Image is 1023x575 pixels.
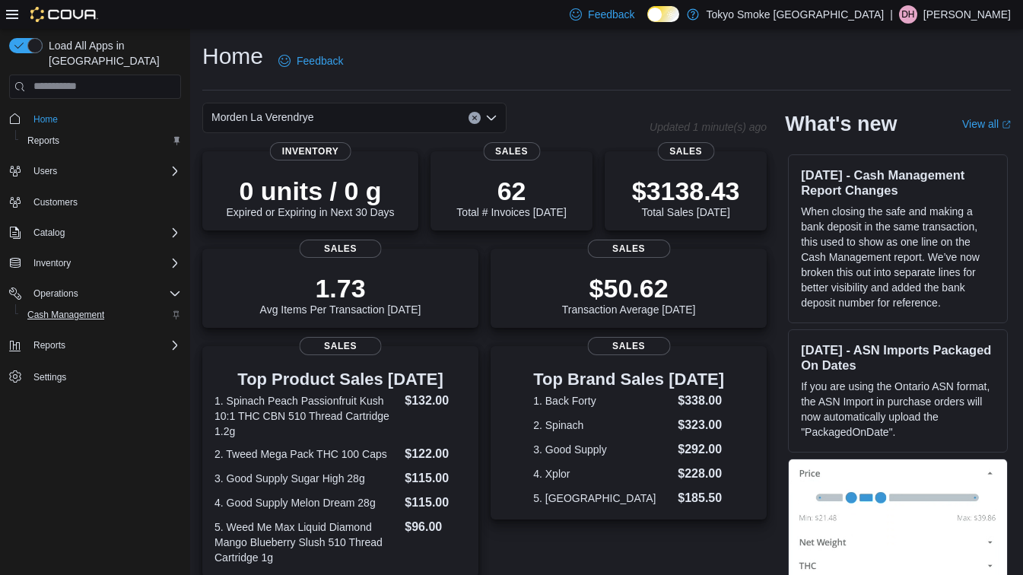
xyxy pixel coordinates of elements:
[27,224,71,242] button: Catalog
[588,7,634,22] span: Feedback
[405,392,466,410] dd: $132.00
[33,165,57,177] span: Users
[27,284,84,303] button: Operations
[227,176,395,218] div: Expired or Expiring in Next 30 Days
[15,304,187,326] button: Cash Management
[707,5,885,24] p: Tokyo Smoke [GEOGRAPHIC_DATA]
[533,442,672,457] dt: 3. Good Supply
[657,142,714,160] span: Sales
[27,193,84,211] a: Customers
[678,440,724,459] dd: $292.00
[647,6,679,22] input: Dark Mode
[562,273,696,316] div: Transaction Average [DATE]
[43,38,181,68] span: Load All Apps in [GEOGRAPHIC_DATA]
[3,365,187,387] button: Settings
[27,254,181,272] span: Inventory
[587,240,670,258] span: Sales
[533,418,672,433] dt: 2. Spinach
[21,132,181,150] span: Reports
[801,379,995,440] p: If you are using the Ontario ASN format, the ASN Import in purchase orders will now automatically...
[533,393,672,408] dt: 1. Back Forty
[3,253,187,274] button: Inventory
[27,368,72,386] a: Settings
[456,176,566,218] div: Total # Invoices [DATE]
[27,192,181,211] span: Customers
[3,191,187,213] button: Customers
[27,110,64,129] a: Home
[632,176,740,206] p: $3138.43
[801,167,995,198] h3: [DATE] - Cash Management Report Changes
[3,283,187,304] button: Operations
[456,176,566,206] p: 62
[678,416,724,434] dd: $323.00
[30,7,98,22] img: Cova
[899,5,917,24] div: Dylan Hoeppner
[202,41,263,71] h1: Home
[678,465,724,483] dd: $228.00
[272,46,349,76] a: Feedback
[405,469,466,488] dd: $115.00
[33,113,58,125] span: Home
[405,518,466,536] dd: $96.00
[405,445,466,463] dd: $122.00
[785,112,897,136] h2: What's new
[21,132,65,150] a: Reports
[678,392,724,410] dd: $338.00
[260,273,421,303] p: 1.73
[214,393,399,439] dt: 1. Spinach Peach Passionfruit Kush 10:1 THC CBN 510 Thread Cartridge 1.2g
[3,160,187,182] button: Users
[270,142,351,160] span: Inventory
[214,370,466,389] h3: Top Product Sales [DATE]
[678,489,724,507] dd: $185.50
[469,112,481,124] button: Clear input
[27,367,181,386] span: Settings
[485,112,497,124] button: Open list of options
[33,339,65,351] span: Reports
[890,5,893,24] p: |
[923,5,1011,24] p: [PERSON_NAME]
[33,227,65,239] span: Catalog
[299,240,382,258] span: Sales
[27,336,181,354] span: Reports
[405,494,466,512] dd: $115.00
[27,162,63,180] button: Users
[33,371,66,383] span: Settings
[1002,120,1011,129] svg: External link
[647,22,648,23] span: Dark Mode
[962,118,1011,130] a: View allExternal link
[27,309,104,321] span: Cash Management
[214,519,399,565] dt: 5. Weed Me Max Liquid Diamond Mango Blueberry Slush 510 Thread Cartridge 1g
[562,273,696,303] p: $50.62
[3,335,187,356] button: Reports
[33,287,78,300] span: Operations
[801,204,995,310] p: When closing the safe and making a bank deposit in the same transaction, this used to show as one...
[901,5,914,24] span: DH
[27,162,181,180] span: Users
[211,108,314,126] span: Morden La Verendrye
[650,121,767,133] p: Updated 1 minute(s) ago
[533,491,672,506] dt: 5. [GEOGRAPHIC_DATA]
[21,306,110,324] a: Cash Management
[33,257,71,269] span: Inventory
[587,337,670,355] span: Sales
[9,102,181,427] nav: Complex example
[297,53,343,68] span: Feedback
[27,336,71,354] button: Reports
[15,130,187,151] button: Reports
[214,446,399,462] dt: 2. Tweed Mega Pack THC 100 Caps
[260,273,421,316] div: Avg Items Per Transaction [DATE]
[21,306,181,324] span: Cash Management
[3,108,187,130] button: Home
[27,110,181,129] span: Home
[533,466,672,481] dt: 4. Xplor
[533,370,724,389] h3: Top Brand Sales [DATE]
[227,176,395,206] p: 0 units / 0 g
[3,222,187,243] button: Catalog
[27,254,77,272] button: Inventory
[214,471,399,486] dt: 3. Good Supply Sugar High 28g
[483,142,540,160] span: Sales
[632,176,740,218] div: Total Sales [DATE]
[801,342,995,373] h3: [DATE] - ASN Imports Packaged On Dates
[27,135,59,147] span: Reports
[299,337,382,355] span: Sales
